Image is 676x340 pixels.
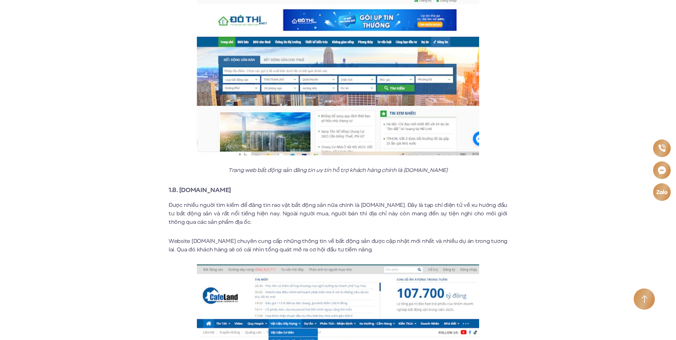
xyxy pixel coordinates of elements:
[228,166,448,174] em: Trang web bất động sản đăng tin uy tín hỗ trợ khách hàng chính là [DOMAIN_NAME]
[169,237,507,254] p: Website [DOMAIN_NAME] chuyên cung cấp những thông tin về bất động sản được cập nhật mới nhất và n...
[657,144,666,153] img: Phone icon
[169,201,507,226] p: Được nhiều người tìm kiếm để đăng tin rao vặt bất động sản nữa chính là [DOMAIN_NAME]. Đây là tạp...
[656,188,668,195] img: Zalo icon
[641,295,647,303] img: Arrow icon
[657,165,667,175] img: Messenger icon
[169,185,231,195] strong: 1.8. [DOMAIN_NAME]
